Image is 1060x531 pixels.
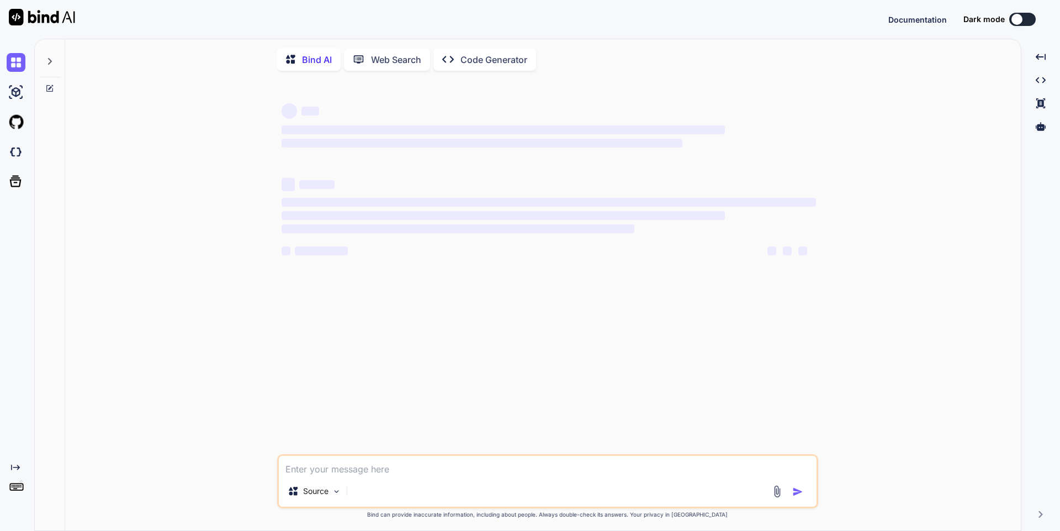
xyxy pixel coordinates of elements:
span: ‌ [282,224,634,233]
span: ‌ [282,103,297,119]
p: Bind can provide inaccurate information, including about people. Always double-check its answers.... [277,511,818,519]
span: ‌ [301,107,319,115]
img: icon [792,486,803,497]
span: Dark mode [963,14,1005,25]
p: Web Search [371,53,421,66]
p: Code Generator [460,53,527,66]
img: Pick Models [332,487,341,496]
img: darkCloudIdeIcon [7,143,25,161]
button: Documentation [888,14,947,25]
span: ‌ [282,178,295,191]
span: ‌ [798,246,807,255]
span: ‌ [783,246,792,255]
img: Bind AI [9,9,75,25]
span: ‌ [282,246,290,255]
span: Documentation [888,15,947,24]
img: ai-studio [7,83,25,102]
span: ‌ [282,211,725,220]
span: ‌ [282,139,682,148]
img: chat [7,53,25,72]
img: attachment [771,485,783,498]
img: githubLight [7,113,25,132]
span: ‌ [295,246,348,255]
span: ‌ [282,125,725,134]
p: Bind AI [302,53,332,66]
span: ‌ [767,246,776,255]
span: ‌ [282,198,816,207]
p: Source [303,486,328,497]
span: ‌ [299,180,335,189]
